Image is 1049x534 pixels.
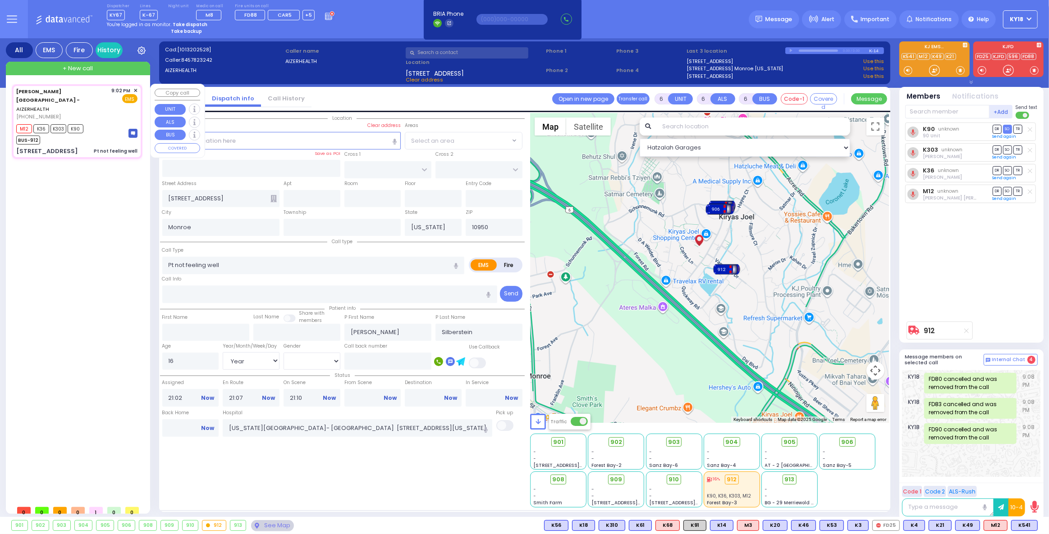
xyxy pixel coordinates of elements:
[669,475,679,484] span: 910
[617,93,650,104] button: Transfer call
[435,151,453,158] label: Cross 2
[937,188,958,195] span: unknown
[707,448,710,455] span: -
[171,28,202,35] strong: Take backup
[107,507,121,514] span: 0
[496,259,522,271] label: Fire
[139,520,156,530] div: 908
[993,125,1002,133] span: DR
[923,146,938,153] a: K303
[16,124,32,133] span: M12
[692,237,706,251] gmp-advanced-marker: Client
[938,126,959,132] span: unknown
[162,132,401,149] input: Search location here
[202,520,226,530] div: 912
[907,91,941,102] button: Members
[945,53,956,60] a: K21
[96,42,123,58] a: History
[841,438,853,447] span: 906
[591,493,594,499] span: -
[863,72,884,80] a: Use this
[993,187,1002,195] span: DR
[112,87,131,94] span: 9:02 PM
[118,520,135,530] div: 906
[285,47,403,55] label: Caller name
[923,167,934,174] a: K36
[181,56,212,63] span: 8457823242
[133,87,137,95] span: ✕
[591,499,677,506] span: [STREET_ADDRESS][PERSON_NAME]
[406,69,464,76] span: [STREET_ADDRESS]
[299,310,325,317] small: Share with
[993,175,1017,181] a: Send again
[367,122,401,129] label: Clear address
[262,394,275,402] a: Now
[707,476,720,483] div: Last updated: 09/22/2025 01:14 PM. Click to referesh.
[823,462,852,469] span: Sanz Bay-5
[535,118,566,136] button: Show street map
[710,93,735,104] button: ALS
[687,65,783,72] a: [STREET_ADDRESS] Monroe [US_STATE]
[16,147,78,156] div: [STREET_ADDRESS]
[122,94,137,103] span: EMS
[948,486,977,497] button: ALS-Rush
[89,507,103,514] span: 1
[709,199,736,213] div: 902
[993,154,1017,160] a: Send again
[433,10,463,18] span: BRIA Phone
[140,10,158,20] span: K-67
[756,16,762,23] img: message.svg
[720,262,733,276] gmp-advanced-marker: 912
[657,118,850,136] input: Search location
[411,136,454,145] span: Select an area
[223,419,492,436] input: Search hospital
[6,42,33,58] div: All
[16,113,61,120] span: [PHONE_NUMBER]
[810,93,837,104] button: Covered
[710,520,733,531] div: BLS
[903,520,925,531] div: BLS
[496,409,513,416] label: Pick up
[953,91,999,102] button: Notifications
[223,343,279,350] div: Year/Month/Week/Day
[992,357,1026,363] span: Internal Chat
[284,180,292,187] label: Apt
[405,122,418,129] label: Areas
[993,166,1002,175] span: DR
[725,475,739,484] div: 912
[161,520,178,530] div: 909
[566,118,611,136] button: Show satellite imagery
[544,520,568,531] div: K56
[591,486,594,493] span: -
[821,15,834,23] span: Alert
[765,493,768,499] span: -
[201,424,214,432] a: Now
[1013,125,1022,133] span: TR
[707,202,734,216] div: 906
[165,56,282,64] label: Caller:
[155,89,200,97] button: Copy call
[737,520,759,531] div: ALS
[532,411,562,423] img: Google
[1013,145,1022,154] span: TR
[165,46,282,54] label: Cad:
[469,344,500,351] label: Use Callback
[931,53,944,60] a: K49
[616,47,683,55] span: Phone 3
[714,202,728,216] gmp-advanced-marker: 906
[223,379,279,386] label: En Route
[823,455,825,462] span: -
[765,499,815,506] span: BG - 29 Merriewold S.
[863,58,884,65] a: Use this
[444,394,457,402] a: Now
[823,448,825,455] span: -
[155,117,186,127] button: ALS
[687,47,785,55] label: Last 3 location
[984,520,1008,531] div: ALS
[977,15,989,23] span: Help
[16,88,80,104] span: [PERSON_NAME][GEOGRAPHIC_DATA] -
[713,262,740,276] div: 912
[752,93,777,104] button: BUS
[929,520,952,531] div: BLS
[405,379,462,386] label: Destination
